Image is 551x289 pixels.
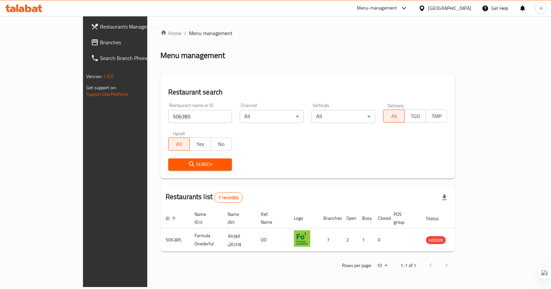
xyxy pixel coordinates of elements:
div: All [240,110,304,123]
td: OD [255,228,289,252]
p: Rows per page: [342,261,372,270]
button: All [168,137,190,151]
td: 2 [341,228,357,252]
label: Upsell [173,131,185,135]
nav: breadcrumb [160,29,455,37]
button: Search [168,158,232,171]
h2: Restaurant search [168,87,447,97]
th: Open [341,208,357,228]
button: Yes [189,137,211,151]
td: 7 [318,228,341,252]
div: [GEOGRAPHIC_DATA] [428,5,471,12]
span: Branches [100,38,170,46]
span: H [540,5,542,12]
h2: Menu management [160,50,225,61]
th: Busy [357,208,373,228]
span: Status [426,215,447,222]
span: HIDDEN [426,237,446,244]
span: TMP [428,112,444,121]
span: POS group [394,210,413,226]
span: All [171,139,187,149]
span: No [214,139,230,149]
span: Version: [86,72,102,81]
span: Name (Ar) [228,210,248,226]
span: Yes [192,139,208,149]
table: enhanced table [160,208,478,252]
a: Branches [86,34,175,50]
h2: Restaurants list [166,192,243,203]
button: TGO [404,110,426,123]
a: Search Branch Phone [86,50,175,66]
p: 1-1 of 1 [400,261,416,270]
div: Total records count [214,192,243,203]
span: ID [166,215,178,222]
span: Menu management [189,29,233,37]
span: Search Branch Phone [100,54,170,62]
span: 1.0.0 [103,72,113,81]
td: فورملا وندرفل [222,228,255,252]
td: Formula Onederful [189,228,222,252]
span: Name (En) [194,210,214,226]
div: Export file [437,190,452,205]
span: All [386,112,402,121]
span: Search [173,160,227,169]
th: Branches [318,208,341,228]
button: No [211,137,232,151]
td: 1 [357,228,373,252]
div: All [312,110,376,123]
span: Get support on: [86,83,116,92]
a: Support.OpsPlatform [86,90,128,98]
span: 1 record(s) [214,195,242,201]
button: TMP [425,110,447,123]
label: Delivery [388,103,404,108]
button: All [383,110,405,123]
img: Formula Onederful [294,230,310,247]
input: Search for restaurant name or ID.. [168,110,232,123]
td: 0 [373,228,388,252]
span: Restaurants Management [100,23,170,31]
div: Menu-management [357,4,397,12]
span: TGO [407,112,423,121]
div: Rows per page: [374,261,390,271]
th: Logo [289,208,318,228]
th: Closed [373,208,388,228]
span: Ref. Name [261,210,281,226]
a: Restaurants Management [86,19,175,34]
li: / [184,29,186,37]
